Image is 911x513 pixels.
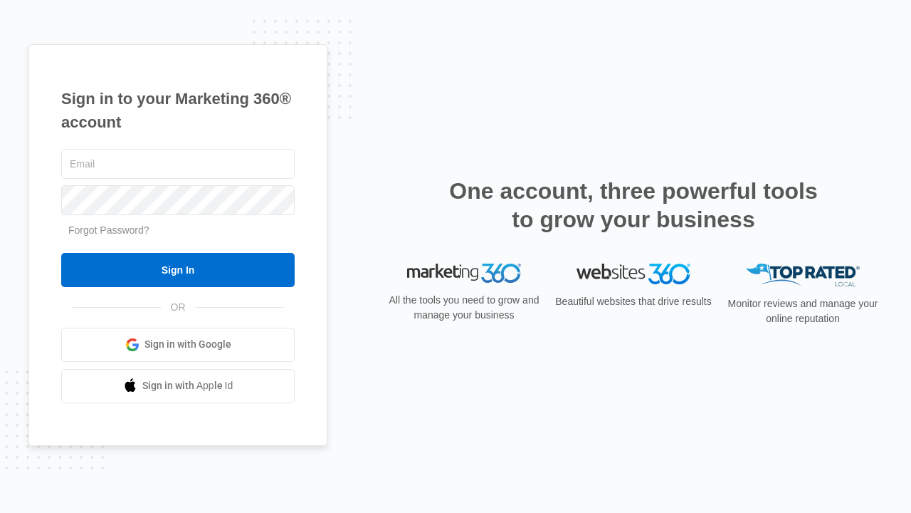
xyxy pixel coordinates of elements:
[723,296,883,326] p: Monitor reviews and manage your online reputation
[576,264,690,284] img: Websites 360
[746,264,860,287] img: Top Rated Local
[61,253,295,287] input: Sign In
[68,224,149,236] a: Forgot Password?
[445,177,822,234] h2: One account, three powerful tools to grow your business
[142,378,233,393] span: Sign in with Apple Id
[61,328,295,362] a: Sign in with Google
[384,293,544,323] p: All the tools you need to grow and manage your business
[161,300,196,315] span: OR
[144,337,231,352] span: Sign in with Google
[61,149,295,179] input: Email
[61,87,295,134] h1: Sign in to your Marketing 360® account
[407,264,521,284] img: Marketing 360
[61,369,295,403] a: Sign in with Apple Id
[554,294,713,309] p: Beautiful websites that drive results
